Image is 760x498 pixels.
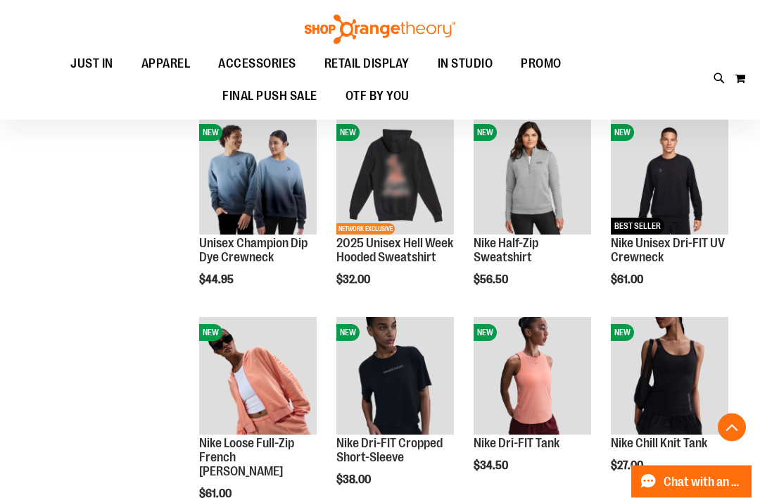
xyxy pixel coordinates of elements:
[336,118,454,237] a: 2025 Hell Week Hooded SweatshirtNEWNETWORK EXCLUSIVE
[303,15,457,44] img: Shop Orangetheory
[664,475,743,489] span: Chat with an Expert
[467,111,598,323] div: product
[336,125,360,142] span: NEW
[336,237,453,265] a: 2025 Unisex Hell Week Hooded Sweatshirt
[192,111,324,323] div: product
[336,474,373,487] span: $38.00
[336,224,395,235] span: NETWORK EXCLUSIVE
[336,325,360,342] span: NEW
[611,218,664,235] span: BEST SELLER
[631,466,752,498] button: Chat with an Expert
[474,118,591,237] a: Nike Half-Zip SweatshirtNEW
[336,274,372,287] span: $32.00
[474,125,497,142] span: NEW
[611,325,634,342] span: NEW
[611,318,728,437] a: Nike Chill Knit TankNEW
[611,460,645,473] span: $27.00
[474,318,591,435] img: Nike Dri-FIT Tank
[474,318,591,437] a: Nike Dri-FIT TankNEW
[324,48,410,80] span: RETAIL DISPLAY
[218,48,296,80] span: ACCESSORIES
[474,460,510,473] span: $34.50
[611,274,645,287] span: $61.00
[611,318,728,435] img: Nike Chill Knit Tank
[611,237,725,265] a: Nike Unisex Dri-FIT UV Crewneck
[336,318,454,437] a: Nike Dri-FIT Cropped Short-SleeveNEW
[199,274,236,287] span: $44.95
[199,325,222,342] span: NEW
[329,111,461,323] div: product
[199,318,317,437] a: Nike Loose Full-Zip French Terry HoodieNEW
[611,437,707,451] a: Nike Chill Knit Tank
[474,274,510,287] span: $56.50
[199,118,317,237] a: Unisex Champion Dip Dye CrewneckNEW
[336,318,454,435] img: Nike Dri-FIT Cropped Short-Sleeve
[474,437,559,451] a: Nike Dri-FIT Tank
[336,118,454,235] img: 2025 Hell Week Hooded Sweatshirt
[199,437,294,479] a: Nike Loose Full-Zip French [PERSON_NAME]
[199,118,317,235] img: Unisex Champion Dip Dye Crewneck
[474,118,591,235] img: Nike Half-Zip Sweatshirt
[199,125,222,142] span: NEW
[222,80,317,112] span: FINAL PUSH SALE
[141,48,191,80] span: APPAREL
[611,125,634,142] span: NEW
[474,325,497,342] span: NEW
[604,111,735,323] div: product
[199,318,317,435] img: Nike Loose Full-Zip French Terry Hoodie
[199,237,308,265] a: Unisex Champion Dip Dye Crewneck
[438,48,493,80] span: IN STUDIO
[346,80,410,112] span: OTF BY YOU
[70,48,113,80] span: JUST IN
[336,437,443,465] a: Nike Dri-FIT Cropped Short-Sleeve
[474,237,538,265] a: Nike Half-Zip Sweatshirt
[611,118,728,235] img: Nike Unisex Dri-FIT UV Crewneck
[718,413,746,442] button: Back To Top
[521,48,562,80] span: PROMO
[611,118,728,237] a: Nike Unisex Dri-FIT UV CrewneckNEWBEST SELLER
